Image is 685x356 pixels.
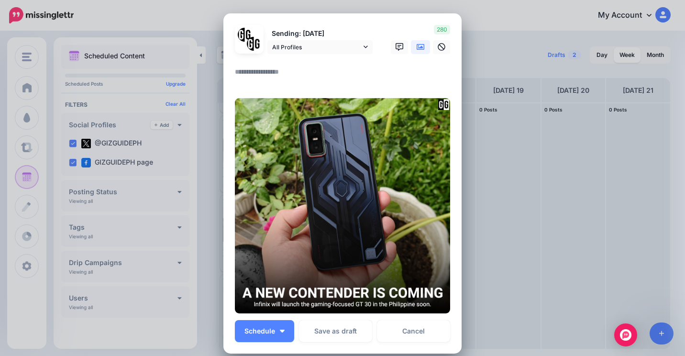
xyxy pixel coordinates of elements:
[267,40,373,54] a: All Profiles
[244,328,275,334] span: Schedule
[377,320,450,342] a: Cancel
[299,320,372,342] button: Save as draft
[235,320,294,342] button: Schedule
[272,42,361,52] span: All Profiles
[614,323,637,346] div: Open Intercom Messenger
[267,28,373,39] p: Sending: [DATE]
[434,25,450,34] span: 280
[235,98,450,313] img: OKVW8Z24N2TLJJZC8DGZH8M60Q9RPB78.png
[247,37,261,51] img: JT5sWCfR-79925.png
[280,330,285,333] img: arrow-down-white.png
[238,28,252,42] img: 353459792_649996473822713_4483302954317148903_n-bsa138318.png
